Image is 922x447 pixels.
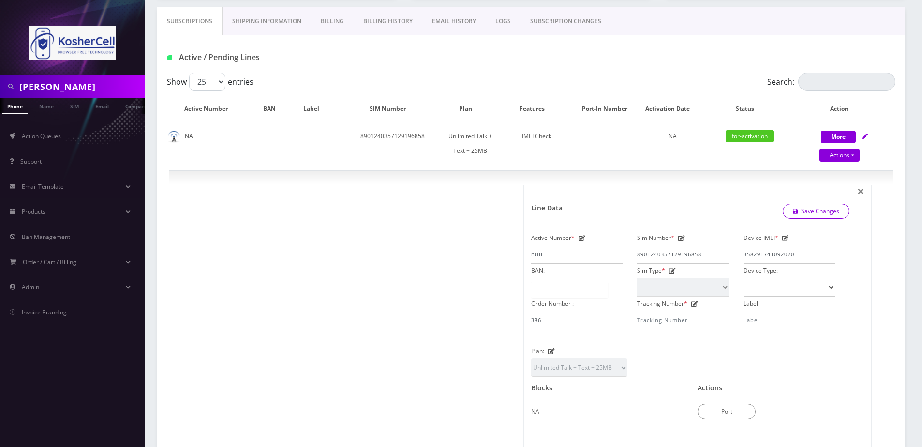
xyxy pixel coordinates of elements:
[726,130,774,142] span: for-activation
[19,77,143,96] input: Search in Company
[494,129,580,144] div: IMEI Check
[744,264,778,278] label: Device Type:
[794,95,894,123] th: Action: activate to sort column ascending
[168,131,180,143] img: default.png
[637,231,674,245] label: Sim Number
[448,95,493,123] th: Plan: activate to sort column ascending
[798,73,895,91] input: Search:
[494,95,580,123] th: Features: activate to sort column ascending
[167,73,253,91] label: Show entries
[120,98,153,113] a: Company
[189,73,225,91] select: Showentries
[22,208,45,216] span: Products
[2,98,28,114] a: Phone
[767,73,895,91] label: Search:
[783,204,850,219] a: Save Changes
[531,231,575,245] label: Active Number
[698,384,722,392] h1: Actions
[29,26,116,60] img: KosherCell
[422,7,486,35] a: EMAIL HISTORY
[34,98,59,113] a: Name
[707,95,793,123] th: Status: activate to sort column ascending
[486,7,520,35] a: LOGS
[223,7,311,35] a: Shipping Information
[819,149,860,162] a: Actions
[744,231,778,245] label: Device IMEI
[168,124,254,163] td: NA
[255,95,293,123] th: BAN: activate to sort column ascending
[744,297,758,311] label: Label
[22,308,67,316] span: Invoice Branding
[669,132,677,140] span: NA
[698,404,756,419] button: Port
[20,157,42,165] span: Support
[311,7,354,35] a: Billing
[531,204,563,212] h1: Line Data
[637,311,729,329] input: Tracking Number
[168,95,254,123] th: Active Number: activate to sort column ascending
[167,55,172,60] img: Active / Pending Lines
[857,183,864,199] span: ×
[744,245,835,264] input: IMEI
[637,245,729,264] input: Sim Number
[339,124,447,163] td: 8901240357129196858
[22,182,64,191] span: Email Template
[531,264,545,278] label: BAN:
[157,7,223,35] a: Subscriptions
[581,95,638,123] th: Port-In Number: activate to sort column ascending
[22,132,61,140] span: Action Queues
[531,297,574,311] label: Order Number :
[531,311,623,329] input: Order Number
[22,283,39,291] span: Admin
[65,98,84,113] a: SIM
[531,384,552,392] h1: Blocks
[90,98,114,113] a: Email
[22,233,70,241] span: Ban Management
[448,124,493,163] td: Unlimited Talk + Text + 25MB
[531,392,683,419] div: NA
[23,258,76,266] span: Order / Cart / Billing
[167,53,400,62] h1: Active / Pending Lines
[744,311,835,329] input: Label
[639,95,706,123] th: Activation Date: activate to sort column ascending
[531,344,544,358] label: Plan:
[637,264,665,278] label: Sim Type
[821,131,856,143] button: More
[520,7,611,35] a: SUBSCRIPTION CHANGES
[531,245,623,264] input: Active Number
[294,95,337,123] th: Label: activate to sort column ascending
[339,95,447,123] th: SIM Number: activate to sort column ascending
[637,297,687,311] label: Tracking Number
[354,7,422,35] a: Billing History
